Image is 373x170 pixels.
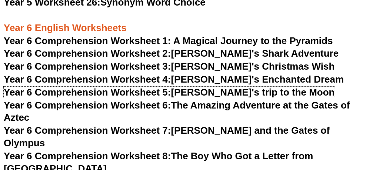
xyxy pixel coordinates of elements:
span: Year 6 Comprehension Worksheet 2: [4,48,171,59]
span: Year 6 Comprehension Worksheet 4: [4,74,171,85]
a: Year 6 Comprehension Worksheet 3:[PERSON_NAME]'s Christmas Wish [4,61,335,72]
a: Year 6 Comprehension Worksheet 4:[PERSON_NAME]'s Enchanted Dream [4,74,344,85]
a: Year 6 Comprehension Worksheet 5:[PERSON_NAME]'s trip to the Moon [4,87,335,98]
a: Year 6 Comprehension Worksheet 6:The Amazing Adventure at the Gates of Aztec [4,100,350,123]
a: Year 6 Comprehension Worksheet 2:[PERSON_NAME]'s Shark Adventure [4,48,339,59]
h3: Year 6 English Worksheets [4,9,369,34]
span: Year 6 Comprehension Worksheet 5: [4,87,171,98]
span: Year 6 Comprehension Worksheet 7: [4,125,171,136]
span: Year 6 Comprehension Worksheet 8: [4,150,171,161]
span: Year 6 Comprehension Worksheet 6: [4,100,171,111]
a: Year 6 Comprehension Worksheet 1: A Magical Journey to the Pyramids [4,35,333,46]
span: Year 6 Comprehension Worksheet 3: [4,61,171,72]
a: Year 6 Comprehension Worksheet 7:[PERSON_NAME] and the Gates of Olympus [4,125,330,149]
